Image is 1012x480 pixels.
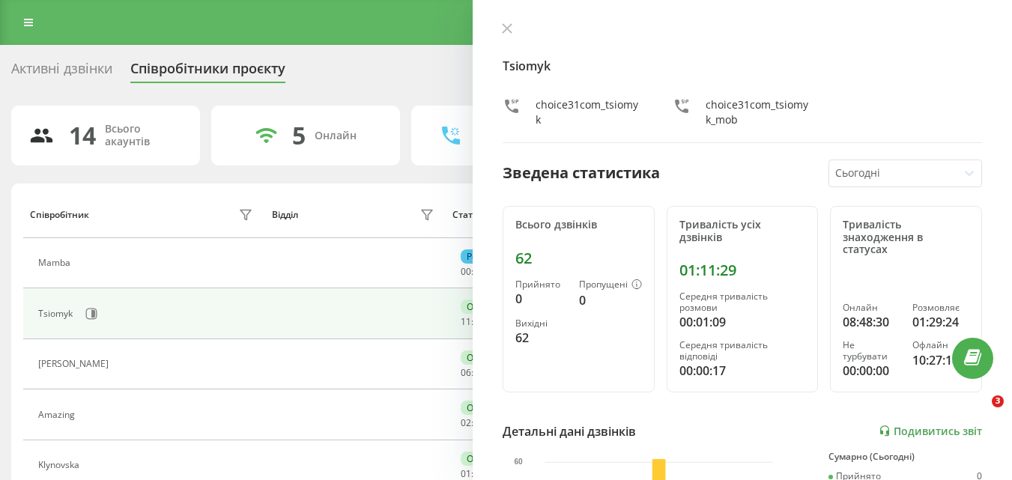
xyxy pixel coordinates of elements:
div: Статус [452,210,482,220]
div: : : [461,317,497,327]
div: Онлайн [461,350,508,365]
iframe: Intercom live chat [961,395,997,431]
div: Всього акаунтів [105,123,182,148]
span: 02 [461,416,471,429]
div: Середня тривалість розмови [679,291,806,313]
div: Всього дзвінків [515,219,642,231]
div: : : [461,368,497,378]
div: 01:29:24 [912,313,969,331]
div: Вихідні [515,318,567,329]
div: Офлайн [912,340,969,350]
div: Онлайн [843,303,900,313]
text: 60 [514,458,523,466]
div: Тривалість усіх дзвінків [679,219,806,244]
div: Онлайн [461,300,508,314]
div: Не турбувати [843,340,900,362]
a: Подивитись звіт [879,425,982,437]
div: : : [461,267,497,277]
div: 00:01:09 [679,313,806,331]
div: Відділ [272,210,298,220]
div: 08:48:30 [843,313,900,331]
div: Онлайн [461,401,508,415]
div: : : [461,418,497,428]
div: Сумарно (Сьогодні) [828,452,982,462]
div: Тривалість знаходження в статусах [843,219,969,256]
div: Активні дзвінки [11,61,112,84]
div: Mamba [38,258,74,268]
div: Онлайн [315,130,357,142]
div: Tsiomyk [38,309,76,319]
div: 00:00:17 [679,362,806,380]
div: Пропущені [579,279,642,291]
div: 14 [69,121,96,150]
div: Детальні дані дзвінків [503,422,636,440]
div: choice31com_tsiomyk [536,97,643,127]
div: 0 [579,291,642,309]
div: [PERSON_NAME] [38,359,112,369]
div: Amazing [38,410,79,420]
div: 0 [515,290,567,308]
div: Розмовляє [912,303,969,313]
span: 3 [992,395,1004,407]
span: 01 [461,467,471,480]
div: Зведена статистика [503,162,660,184]
div: Прийнято [515,279,567,290]
span: 11 [461,315,471,328]
div: 62 [515,329,567,347]
div: 10:27:18 [912,351,969,369]
div: 01:11:29 [679,261,806,279]
div: Співробітник [30,210,89,220]
div: choice31com_tsiomyk_mob [706,97,813,127]
h4: Tsiomyk [503,57,982,75]
div: : : [461,469,497,479]
div: Онлайн [461,452,508,466]
div: Розмовляє [461,249,520,264]
div: Співробітники проєкту [130,61,285,84]
div: 5 [292,121,306,150]
div: Klynovska [38,460,83,470]
div: Середня тривалість відповіді [679,340,806,362]
div: 00:00:00 [843,362,900,380]
div: 62 [515,249,642,267]
span: 06 [461,366,471,379]
span: 00 [461,265,471,278]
